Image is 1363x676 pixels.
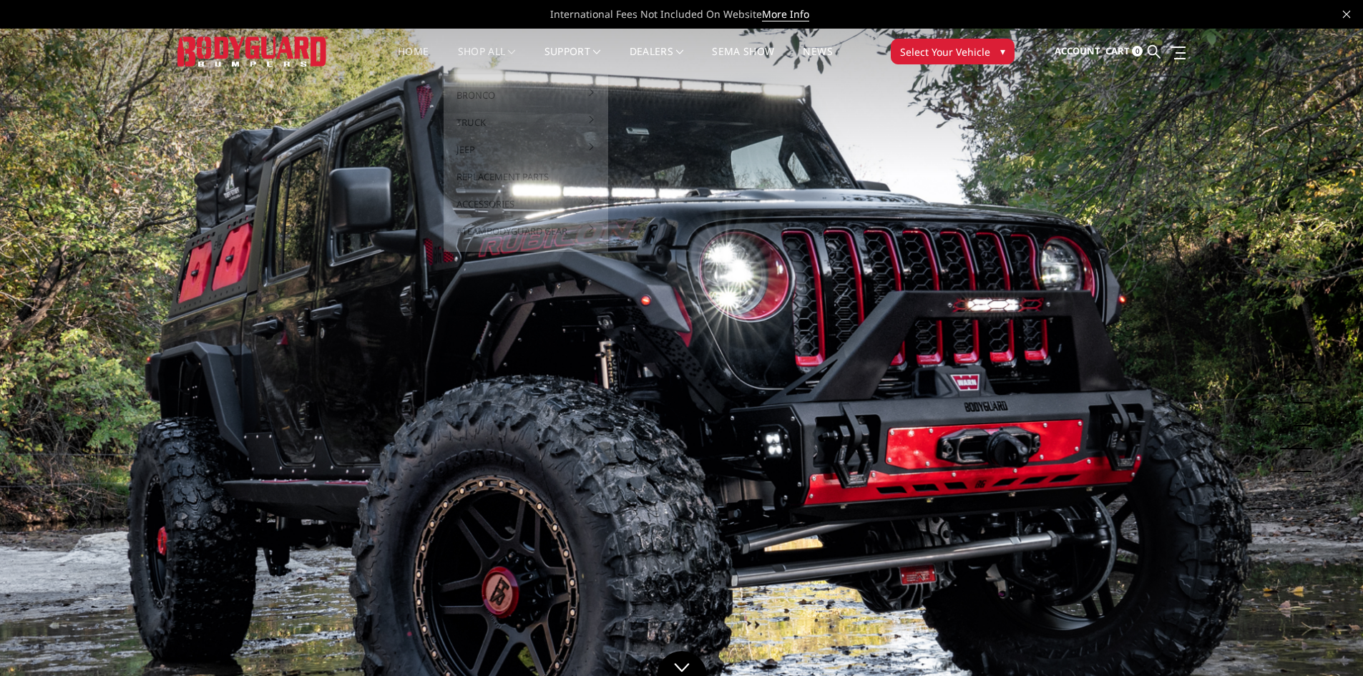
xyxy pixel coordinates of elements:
button: Select Your Vehicle [891,39,1015,64]
a: #TeamBodyguard Gear [449,217,602,245]
span: ▾ [1000,44,1005,59]
a: Jeep [449,136,602,163]
a: Dealers [630,46,684,74]
a: Click to Down [657,651,707,676]
span: Account [1055,44,1100,57]
a: Home [398,46,429,74]
button: 5 of 5 [1297,449,1311,472]
iframe: Chat Widget [1291,607,1363,676]
img: BODYGUARD BUMPERS [177,36,328,66]
a: Truck [449,109,602,136]
a: Account [1055,32,1100,71]
span: Select Your Vehicle [900,44,990,59]
button: 2 of 5 [1297,381,1311,403]
span: Cart [1105,44,1130,57]
a: Replacement Parts [449,163,602,190]
a: News [803,46,832,74]
button: 4 of 5 [1297,426,1311,449]
button: 3 of 5 [1297,403,1311,426]
span: 0 [1132,46,1143,57]
button: 1 of 5 [1297,358,1311,381]
a: SEMA Show [712,46,774,74]
a: Bronco [449,82,602,109]
a: Support [544,46,601,74]
a: Cart 0 [1105,32,1143,71]
a: shop all [458,46,516,74]
a: More Info [762,7,809,21]
a: Accessories [449,190,602,217]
